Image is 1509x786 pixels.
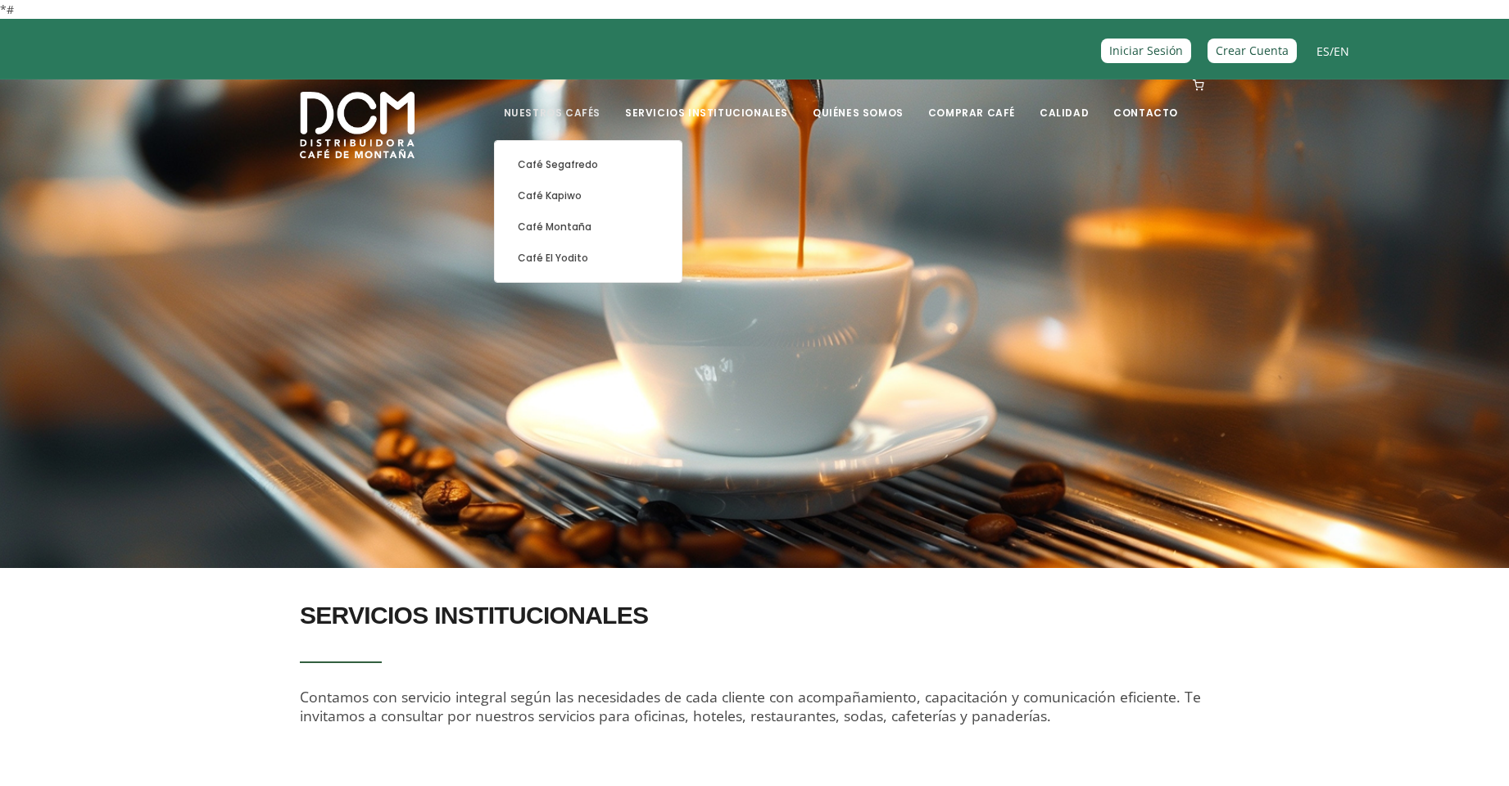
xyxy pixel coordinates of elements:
a: Comprar Café [918,81,1025,120]
a: Calidad [1030,81,1099,120]
span: Contamos con servicio integral según las necesidades de cada cliente con acompañamiento, capacita... [300,687,1201,725]
a: Crear Cuenta [1208,39,1297,62]
a: Quiénes Somos [803,81,913,120]
a: Nuestros Cafés [494,81,610,120]
a: Café Kapiwo [503,180,673,211]
a: EN [1334,43,1349,59]
h2: SERVICIOS INSTITUCIONALES [300,593,1209,638]
a: Café El Yodito [503,243,673,274]
a: Café Segafredo [503,149,673,180]
span: / [1316,42,1349,61]
a: Servicios Institucionales [615,81,798,120]
a: Iniciar Sesión [1101,39,1191,62]
a: Café Montaña [503,211,673,243]
a: Contacto [1103,81,1188,120]
a: ES [1316,43,1330,59]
